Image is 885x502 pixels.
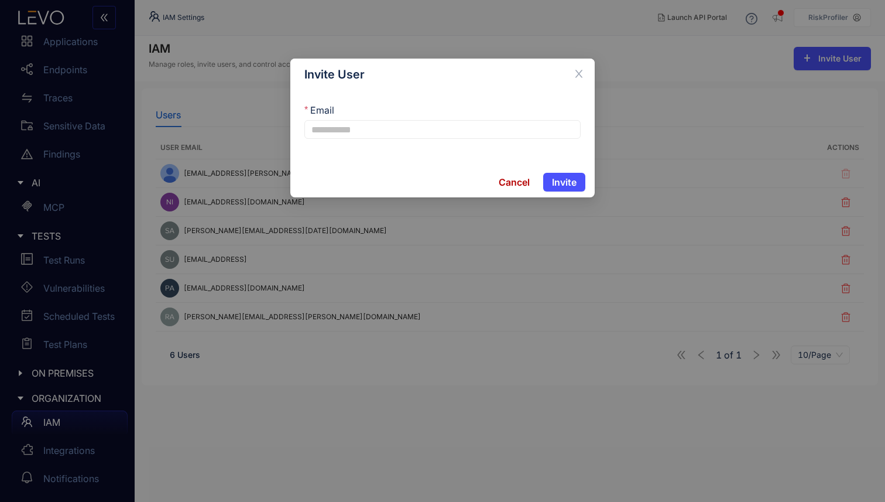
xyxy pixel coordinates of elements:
[490,173,538,192] button: Cancel
[304,105,334,115] label: Email
[304,120,581,139] input: Email
[563,59,595,90] button: Close
[574,69,584,79] span: close
[499,177,530,187] span: Cancel
[552,177,577,187] span: Invite
[304,68,581,81] div: Invite User
[543,173,585,192] button: Invite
